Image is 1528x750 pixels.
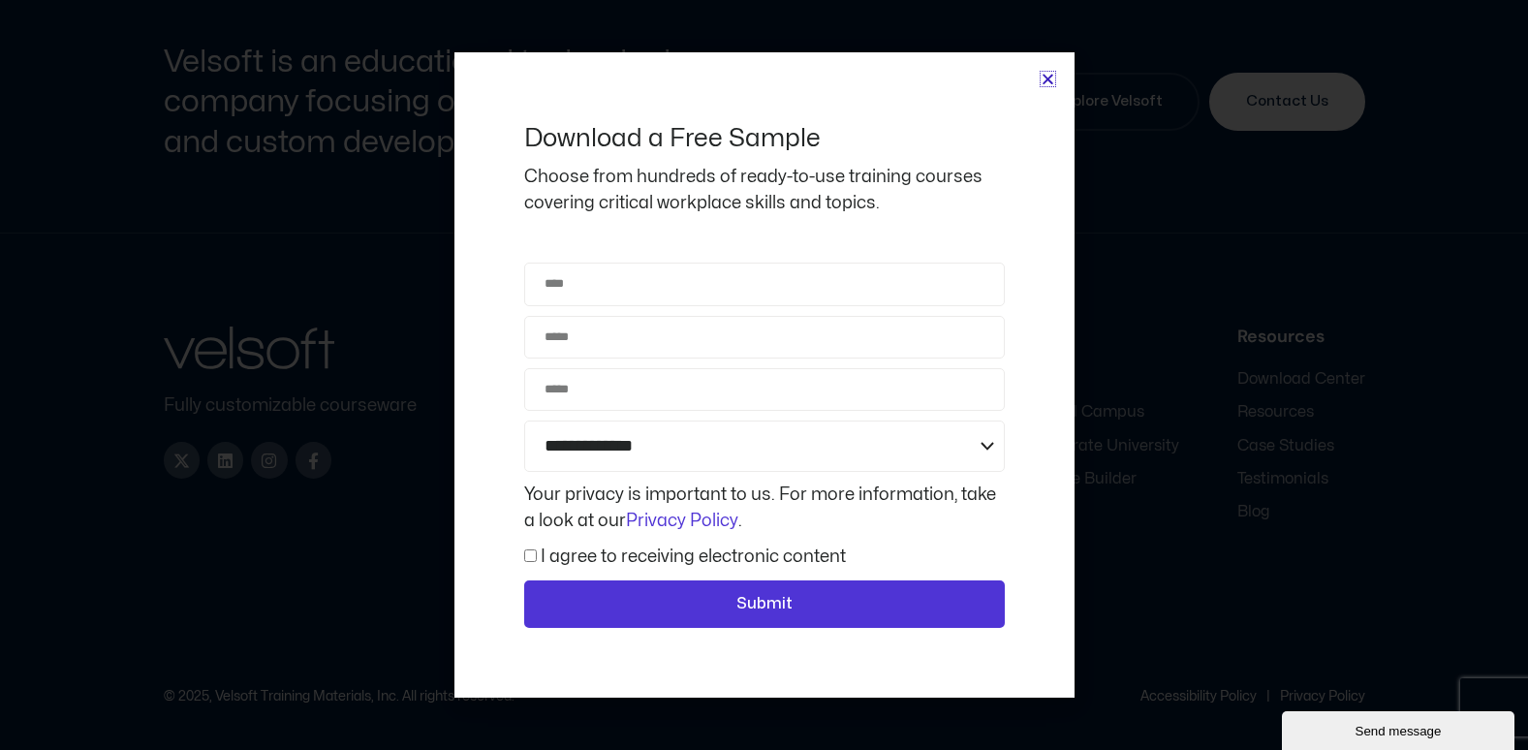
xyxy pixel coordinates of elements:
[519,482,1010,534] div: Your privacy is important to us. For more information, take a look at our .
[541,548,846,565] label: I agree to receiving electronic content
[626,513,738,529] a: Privacy Policy
[524,164,1005,216] p: Choose from hundreds of ready-to-use training courses covering critical workplace skills and topics.
[1041,72,1055,86] a: Close
[524,580,1005,629] button: Submit
[524,122,1005,155] h2: Download a Free Sample
[1282,707,1518,750] iframe: chat widget
[736,592,793,617] span: Submit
